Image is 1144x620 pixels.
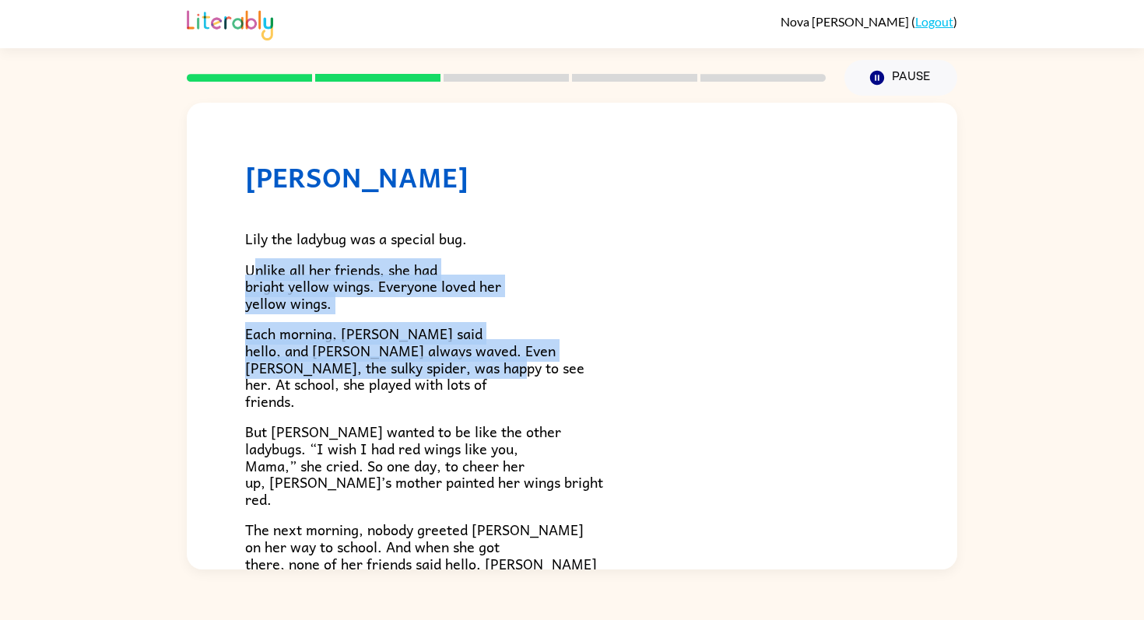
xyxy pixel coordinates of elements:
[844,60,957,96] button: Pause
[781,14,911,29] span: Nova [PERSON_NAME]
[245,227,467,250] span: Lily the ladybug was a special bug.
[245,161,899,193] h1: [PERSON_NAME]
[187,6,273,40] img: Literably
[781,14,957,29] div: ( )
[245,420,603,510] span: But [PERSON_NAME] wanted to be like the other ladybugs. “I wish I had red wings like you, Mama,” ...
[915,14,953,29] a: Logout
[245,258,501,314] span: Unlike all her friends, she had bright yellow wings. Everyone loved her yellow wings.
[245,322,584,412] span: Each morning, [PERSON_NAME] said hello, and [PERSON_NAME] always waved. Even [PERSON_NAME], the s...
